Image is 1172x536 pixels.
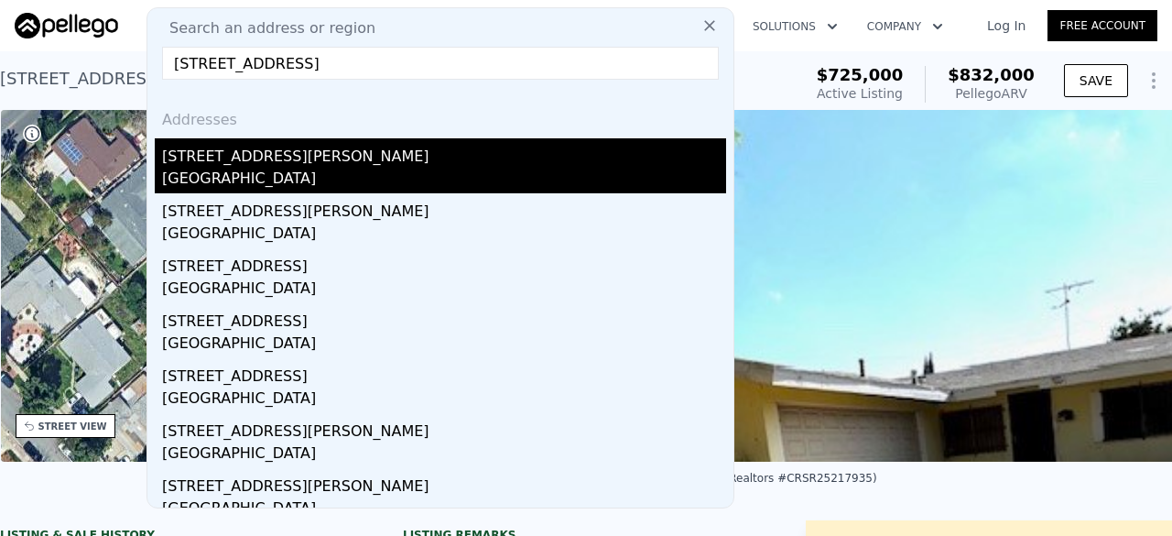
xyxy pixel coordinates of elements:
div: [GEOGRAPHIC_DATA] [162,498,726,523]
span: Active Listing [817,86,903,101]
div: [STREET_ADDRESS][PERSON_NAME] [162,193,726,223]
div: [STREET_ADDRESS][PERSON_NAME] [162,468,726,498]
div: [STREET_ADDRESS] [162,248,726,278]
div: [STREET_ADDRESS] [162,303,726,333]
button: Company [852,10,958,43]
div: [GEOGRAPHIC_DATA] [162,388,726,413]
a: Log In [965,16,1047,35]
div: [GEOGRAPHIC_DATA] [162,168,726,193]
div: [GEOGRAPHIC_DATA] [162,223,726,248]
div: [STREET_ADDRESS] [162,358,726,388]
span: Search an address or region [155,17,375,39]
div: [GEOGRAPHIC_DATA] [162,333,726,358]
div: Addresses [155,94,726,138]
div: [GEOGRAPHIC_DATA] [162,443,726,468]
button: SAVE [1064,64,1128,97]
div: [GEOGRAPHIC_DATA] [162,278,726,303]
input: Enter an address, city, region, neighborhood or zip code [162,47,719,80]
span: $832,000 [948,65,1035,84]
button: Solutions [738,10,852,43]
div: [STREET_ADDRESS][PERSON_NAME] [162,138,726,168]
a: Free Account [1047,10,1157,41]
span: $725,000 [817,65,904,84]
img: Pellego [15,13,118,38]
div: Pellego ARV [948,84,1035,103]
button: Show Options [1135,62,1172,99]
div: [STREET_ADDRESS][PERSON_NAME] [162,413,726,443]
div: STREET VIEW [38,420,107,433]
